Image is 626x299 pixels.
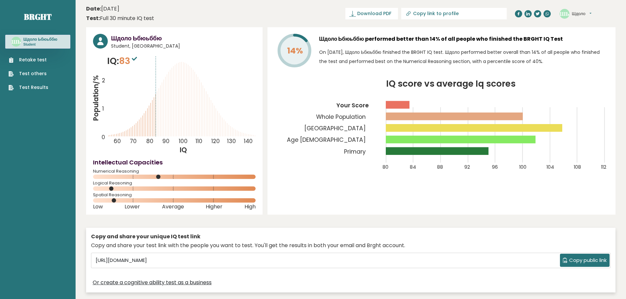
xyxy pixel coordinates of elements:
tspan: 96 [492,164,498,170]
tspan: Your Score [336,101,369,109]
b: Date: [86,5,101,12]
h4: Intellectual Capacities [93,158,256,167]
h3: Шдоло Ьбюьббю [23,37,58,42]
tspan: 88 [437,164,443,170]
a: Brght [24,11,52,22]
tspan: 112 [601,164,606,170]
tspan: Primary [344,148,366,156]
span: 83 [119,55,139,67]
button: Шдоло [572,11,591,17]
tspan: 0 [102,133,105,141]
div: Full 30 minute IQ test [86,14,154,22]
p: On [DATE], Шдоло Ьбюьббю finished the BRGHT IQ test. Шдоло performed better overall than 14% of a... [319,48,609,66]
tspan: 110 [196,137,202,145]
tspan: 140 [244,137,253,145]
tspan: 80 [146,137,153,145]
text: ШЬ [11,38,21,45]
tspan: IQ [180,145,187,155]
a: Download PDF [345,8,398,19]
tspan: IQ score vs average Iq scores [386,77,516,90]
div: Copy and share your test link with the people you want to test. You'll get the results in both yo... [91,242,611,249]
span: Low [93,205,103,208]
text: ШЬ [560,10,569,17]
span: Higher [206,205,222,208]
span: Logical Reasoning [93,182,256,184]
span: Numerical Reasoning [93,170,256,173]
h3: Шдоло Ьбюьббю performed better than 14% of all people who finished the BRGHT IQ Test [319,34,609,44]
tspan: Whole Population [316,113,366,121]
span: Student, [GEOGRAPHIC_DATA] [111,43,256,50]
span: Lower [125,205,140,208]
tspan: 84 [410,164,416,170]
span: Download PDF [357,10,391,17]
span: High [244,205,256,208]
tspan: 120 [211,137,220,145]
tspan: 108 [574,164,581,170]
tspan: 60 [114,137,121,145]
span: Copy public link [569,257,607,264]
h3: Шдоло Ьбюьббю [111,34,256,43]
tspan: 14% [287,45,303,56]
button: Copy public link [560,254,610,267]
tspan: 100 [519,164,526,170]
tspan: 92 [464,164,470,170]
tspan: 1 [102,105,104,113]
span: Spatial Reasoning [93,194,256,196]
tspan: 104 [546,164,554,170]
p: IQ: [107,54,139,68]
tspan: 80 [383,164,388,170]
b: Test: [86,14,100,22]
tspan: 100 [179,137,188,145]
tspan: 130 [227,137,236,145]
tspan: 2 [102,77,105,85]
p: Student [23,42,58,47]
time: [DATE] [86,5,119,13]
span: Average [162,205,184,208]
div: Copy and share your unique IQ test link [91,233,611,241]
tspan: Age [DEMOGRAPHIC_DATA] [287,136,366,144]
a: Test Results [9,84,48,91]
tspan: 70 [130,137,137,145]
a: Test others [9,70,48,77]
a: Or create a cognitive ability test as a business [93,279,212,287]
tspan: Population/% [91,75,101,121]
tspan: [GEOGRAPHIC_DATA] [304,124,366,132]
tspan: 90 [162,137,170,145]
a: Retake test [9,56,48,63]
